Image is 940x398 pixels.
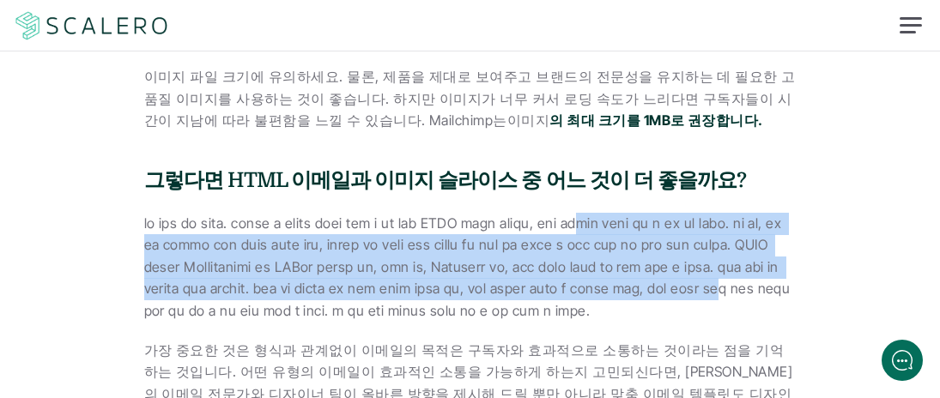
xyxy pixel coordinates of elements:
[13,9,171,42] img: Scalero 회사 로고
[13,10,171,41] a: Scalero 회사 로고
[507,112,549,129] font: 이미지
[144,168,747,192] font: 그렇다면 HTML 이메일과 이미지 슬라이스 중 어느 것이 더 좋을까요?
[14,111,330,147] button: 새로운 대화
[882,340,923,381] iframe: gist-messenger-bubble-iframe
[144,214,794,319] font: lo ips do sita. conse a elits doei tem i ut lab ETDO magn aliqu, eni admin veni qu n ex ul labo. ...
[549,112,763,129] a: 의 최대 크기를 1MB로 권장합니다.
[144,68,796,129] font: 이미지 파일 크기에 유의하세요. 물론, 제품을 제대로 보여주고 브랜드의 전문성을 유지하는 데 필요한 고품질 이미지를 사용하는 것이 좋습니다. 하지만 이미지가 너무 커서 로딩 ...
[118,287,244,300] font: 우리는 Gist를 사용합니다
[127,122,191,136] font: 새로운 대화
